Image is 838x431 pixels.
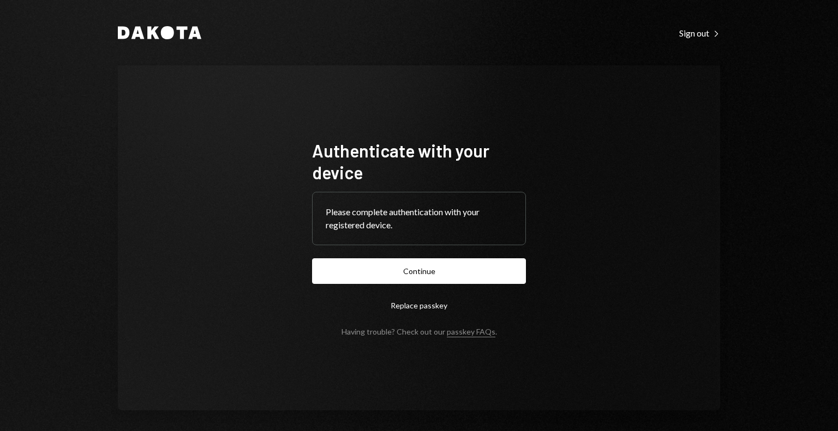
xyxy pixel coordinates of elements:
div: Please complete authentication with your registered device. [326,205,512,232]
h1: Authenticate with your device [312,139,526,183]
a: Sign out [679,27,720,39]
div: Sign out [679,28,720,39]
button: Continue [312,258,526,284]
a: passkey FAQs [447,327,495,337]
button: Replace passkey [312,293,526,318]
div: Having trouble? Check out our . [342,327,497,336]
